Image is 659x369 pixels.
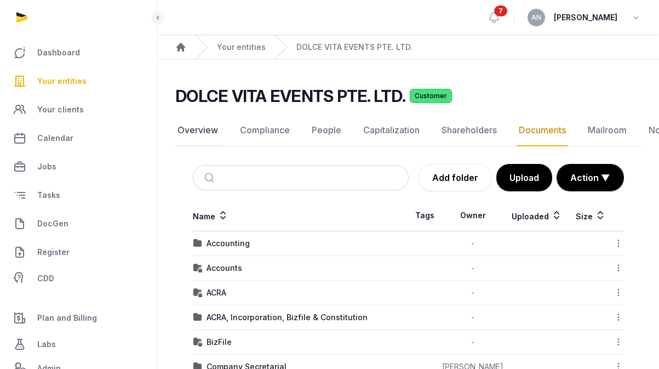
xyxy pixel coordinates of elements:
[193,338,202,347] img: folder-locked-icon.svg
[9,182,148,208] a: Tasks
[193,288,202,297] img: folder-locked-icon.svg
[9,331,148,357] a: Labs
[37,338,56,351] span: Labs
[175,115,220,146] a: Overview
[531,14,541,21] span: AN
[207,312,368,323] div: ACRA, Incorporation, Bizfile & Constitution
[409,200,442,231] th: Tags
[37,132,73,145] span: Calendar
[441,330,505,355] td: -
[310,115,343,146] a: People
[37,46,80,59] span: Dashboard
[207,337,232,348] div: BizFile
[193,200,409,231] th: Name
[193,313,202,322] img: folder.svg
[505,200,569,231] th: Uploaded
[441,256,505,281] td: -
[9,125,148,151] a: Calendar
[158,35,659,60] nav: Breadcrumb
[441,231,505,256] td: -
[441,200,505,231] th: Owner
[9,239,148,265] a: Register
[9,154,148,180] a: Jobs
[441,305,505,330] td: -
[361,115,422,146] a: Capitalization
[557,164,623,191] button: Action ▼
[198,166,224,190] button: Submit
[9,39,148,66] a: Dashboard
[37,75,87,88] span: Your entities
[569,200,613,231] th: Size
[517,115,568,146] a: Documents
[37,103,84,116] span: Your clients
[410,89,452,103] span: Customer
[193,239,202,248] img: folder.svg
[37,189,60,202] span: Tasks
[238,115,292,146] a: Compliance
[207,238,250,249] div: Accounting
[496,164,552,191] button: Upload
[37,272,54,285] span: CDD
[9,268,148,289] a: CDD
[9,96,148,123] a: Your clients
[175,115,641,146] nav: Tabs
[494,5,507,16] span: 7
[439,115,499,146] a: Shareholders
[207,287,226,298] div: ACRA
[175,86,405,106] h2: DOLCE VITA EVENTS PTE. LTD.
[9,305,148,331] a: Plan and Billing
[554,11,617,24] span: [PERSON_NAME]
[37,246,70,259] span: Register
[9,211,148,237] a: DocGen
[296,42,412,53] a: DOLCE VITA EVENTS PTE. LTD.
[37,160,56,173] span: Jobs
[441,281,505,305] td: -
[586,115,629,146] a: Mailroom
[207,263,242,274] div: Accounts
[9,68,148,94] a: Your entities
[37,311,97,325] span: Plan and Billing
[217,42,266,53] a: Your entities
[419,164,492,191] a: Add folder
[528,9,545,26] button: AN
[193,264,202,273] img: folder-locked-icon.svg
[37,217,68,230] span: DocGen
